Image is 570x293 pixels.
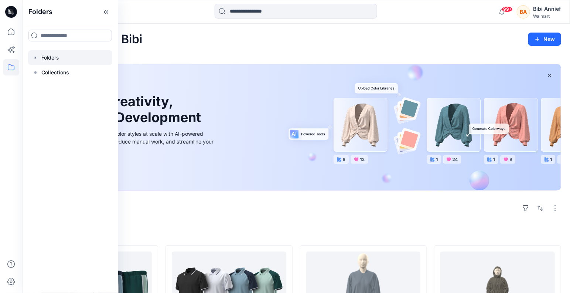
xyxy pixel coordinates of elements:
[502,6,513,12] span: 99+
[49,94,204,125] h1: Unleash Creativity, Speed Up Development
[49,130,215,153] div: Explore ideas faster and recolor styles at scale with AI-powered tools that boost creativity, red...
[49,162,215,177] a: Discover more
[31,229,561,238] h4: Styles
[533,13,561,19] div: Walmart
[528,33,561,46] button: New
[533,4,561,13] div: Bibi Annief
[517,5,530,18] div: BA
[41,68,69,77] p: Collections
